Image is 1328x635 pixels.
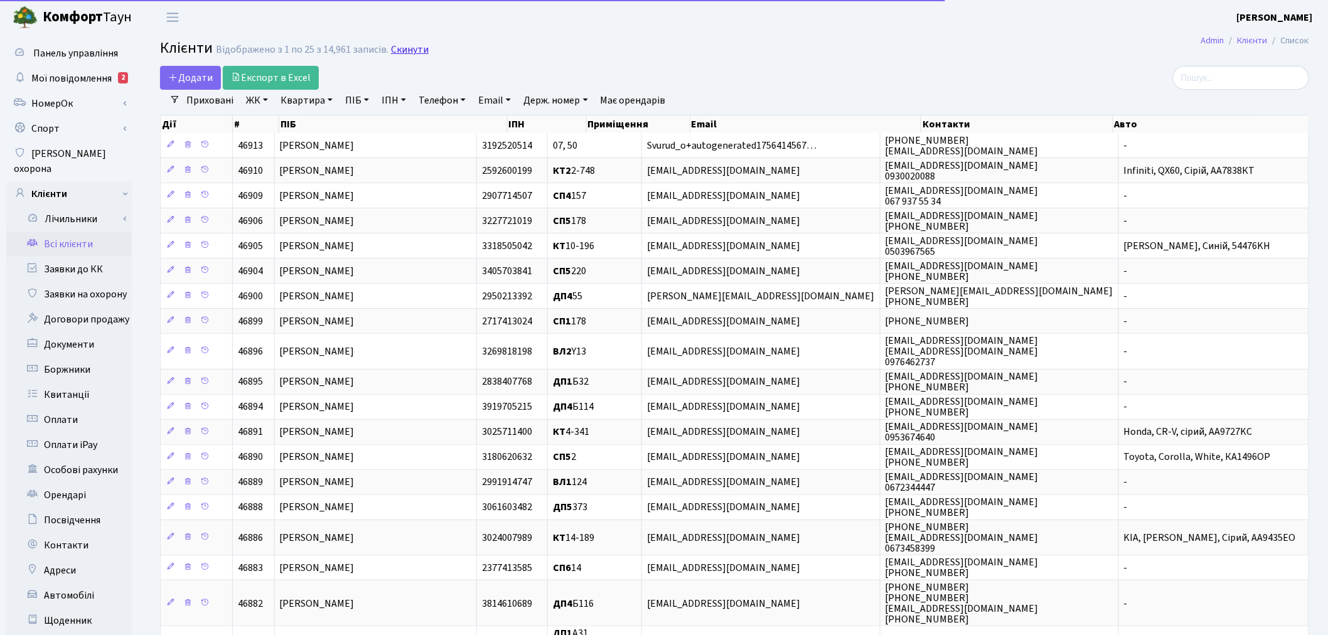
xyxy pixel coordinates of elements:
[886,420,1039,444] span: [EMAIL_ADDRESS][DOMAIN_NAME] 0953674640
[553,375,572,389] b: ДП1
[6,357,132,382] a: Боржники
[238,531,263,545] span: 46886
[553,561,581,575] span: 14
[1124,214,1128,228] span: -
[1124,344,1128,358] span: -
[647,214,800,228] span: [EMAIL_ADDRESS][DOMAIN_NAME]
[279,115,507,133] th: ПІБ
[6,508,132,533] a: Посвідчення
[587,115,690,133] th: Приміщення
[886,470,1039,494] span: [EMAIL_ADDRESS][DOMAIN_NAME] 0672344447
[647,476,800,489] span: [EMAIL_ADDRESS][DOMAIN_NAME]
[553,289,572,303] b: ДП4
[6,91,132,116] a: НомерОк
[280,164,355,178] span: [PERSON_NAME]
[482,189,532,203] span: 2907714507
[1124,375,1128,389] span: -
[238,264,263,278] span: 46904
[276,90,338,111] a: Квартира
[518,90,592,111] a: Держ. номер
[647,314,800,328] span: [EMAIL_ADDRESS][DOMAIN_NAME]
[6,282,132,307] a: Заявки на охорону
[482,314,532,328] span: 2717413024
[1124,531,1296,545] span: KIA, [PERSON_NAME], Сірий, AA9435EO
[280,451,355,464] span: [PERSON_NAME]
[280,139,355,152] span: [PERSON_NAME]
[647,164,800,178] span: [EMAIL_ADDRESS][DOMAIN_NAME]
[377,90,411,111] a: ІПН
[238,476,263,489] span: 46889
[1124,314,1128,328] span: -
[1268,34,1309,48] li: Список
[6,533,132,558] a: Контакти
[1237,10,1313,25] a: [PERSON_NAME]
[6,41,132,66] a: Панель управління
[233,115,279,133] th: #
[43,7,132,28] span: Таун
[647,531,800,545] span: [EMAIL_ADDRESS][DOMAIN_NAME]
[482,239,532,253] span: 3318505042
[1124,451,1271,464] span: Toyota, Corolla, White, КА1496ОР
[1201,34,1224,47] a: Admin
[553,476,587,489] span: 124
[280,400,355,414] span: [PERSON_NAME]
[118,72,128,83] div: 2
[553,451,571,464] b: СП5
[1113,115,1310,133] th: Авто
[280,561,355,575] span: [PERSON_NAME]
[31,72,112,85] span: Мої повідомлення
[647,344,800,358] span: [EMAIL_ADDRESS][DOMAIN_NAME]
[886,184,1039,208] span: [EMAIL_ADDRESS][DOMAIN_NAME] 067 937 55 34
[6,483,132,508] a: Орендарі
[6,407,132,432] a: Оплати
[1124,164,1255,178] span: Infiniti, QX60, Сірій, АА7838КТ
[482,597,532,611] span: 3814610689
[553,425,589,439] span: 4-341
[553,289,582,303] span: 55
[553,400,594,414] span: Б114
[6,558,132,583] a: Адреси
[1124,139,1128,152] span: -
[482,375,532,389] span: 2838407768
[6,232,132,257] a: Всі клієнти
[886,520,1039,555] span: [PHONE_NUMBER] [EMAIL_ADDRESS][DOMAIN_NAME] 0673458399
[238,314,263,328] span: 46899
[647,189,800,203] span: [EMAIL_ADDRESS][DOMAIN_NAME]
[886,334,1039,369] span: [EMAIL_ADDRESS][DOMAIN_NAME] [EMAIL_ADDRESS][DOMAIN_NAME] 0976462737
[886,495,1039,520] span: [EMAIL_ADDRESS][DOMAIN_NAME] [PHONE_NUMBER]
[280,531,355,545] span: [PERSON_NAME]
[6,66,132,91] a: Мої повідомлення2
[553,451,576,464] span: 2
[238,400,263,414] span: 46894
[482,425,532,439] span: 3025711400
[6,382,132,407] a: Квитанції
[43,7,103,27] b: Комфорт
[6,457,132,483] a: Особові рахунки
[238,239,263,253] span: 46905
[161,115,233,133] th: Дії
[14,206,132,232] a: Лічильники
[238,501,263,515] span: 46888
[553,214,571,228] b: СП5
[647,425,800,439] span: [EMAIL_ADDRESS][DOMAIN_NAME]
[216,44,388,56] div: Відображено з 1 по 25 з 14,961 записів.
[596,90,671,111] a: Має орендарів
[553,375,589,389] span: Б32
[1124,425,1253,439] span: Honda, CR-V, сірий, AA9727KC
[553,164,571,178] b: КТ2
[553,314,586,328] span: 178
[1124,561,1128,575] span: -
[886,159,1039,183] span: [EMAIL_ADDRESS][DOMAIN_NAME] 0930020088
[280,264,355,278] span: [PERSON_NAME]
[280,501,355,515] span: [PERSON_NAME]
[553,239,594,253] span: 10-196
[223,66,319,90] a: Експорт в Excel
[13,5,38,30] img: logo.png
[886,259,1039,284] span: [EMAIL_ADDRESS][DOMAIN_NAME] [PHONE_NUMBER]
[238,561,263,575] span: 46883
[886,234,1039,259] span: [EMAIL_ADDRESS][DOMAIN_NAME] 0503967565
[886,284,1113,309] span: [PERSON_NAME][EMAIL_ADDRESS][DOMAIN_NAME] [PHONE_NUMBER]
[886,395,1039,419] span: [EMAIL_ADDRESS][DOMAIN_NAME] [PHONE_NUMBER]
[6,257,132,282] a: Заявки до КК
[647,375,800,389] span: [EMAIL_ADDRESS][DOMAIN_NAME]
